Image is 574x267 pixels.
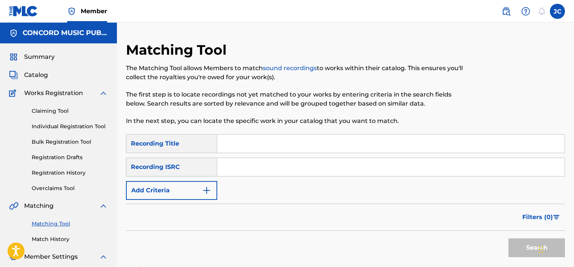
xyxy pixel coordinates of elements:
span: Summary [24,52,55,61]
img: MLC Logo [9,6,38,17]
iframe: Chat Widget [536,231,574,267]
div: Notifications [538,8,545,15]
a: Match History [32,235,108,243]
button: Add Criteria [126,181,217,200]
img: Matching [9,201,18,210]
a: Registration Drafts [32,153,108,161]
img: Member Settings [9,252,18,261]
a: Individual Registration Tool [32,123,108,130]
img: Top Rightsholder [67,7,76,16]
div: User Menu [550,4,565,19]
img: expand [99,252,108,261]
span: Filters ( 0 ) [522,213,553,222]
img: search [502,7,511,16]
p: In the next step, you can locate the specific work in your catalog that you want to match. [126,117,464,126]
iframe: Resource Center [553,165,574,226]
a: Overclaims Tool [32,184,108,192]
h5: CONCORD MUSIC PUBLISHING LLC [23,29,108,37]
span: Works Registration [24,89,83,98]
p: The first step is to locate recordings not yet matched to your works by entering criteria in the ... [126,90,464,108]
h2: Matching Tool [126,41,230,58]
img: Catalog [9,71,18,80]
div: Help [518,4,533,19]
img: 9d2ae6d4665cec9f34b9.svg [202,186,211,195]
span: Catalog [24,71,48,80]
a: Bulk Registration Tool [32,138,108,146]
a: SummarySummary [9,52,55,61]
span: Member Settings [24,252,78,261]
img: expand [99,89,108,98]
img: Works Registration [9,89,19,98]
form: Search Form [126,134,565,261]
a: Public Search [499,4,514,19]
a: Claiming Tool [32,107,108,115]
span: Matching [24,201,54,210]
img: help [521,7,530,16]
a: CatalogCatalog [9,71,48,80]
a: sound recordings [263,64,317,72]
a: Registration History [32,169,108,177]
p: The Matching Tool allows Members to match to works within their catalog. This ensures you'll coll... [126,64,464,82]
div: Drag [539,238,543,261]
span: Member [81,7,107,15]
img: expand [99,201,108,210]
img: Summary [9,52,18,61]
img: Accounts [9,29,18,38]
a: Matching Tool [32,220,108,228]
button: Filters (0) [518,208,565,227]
